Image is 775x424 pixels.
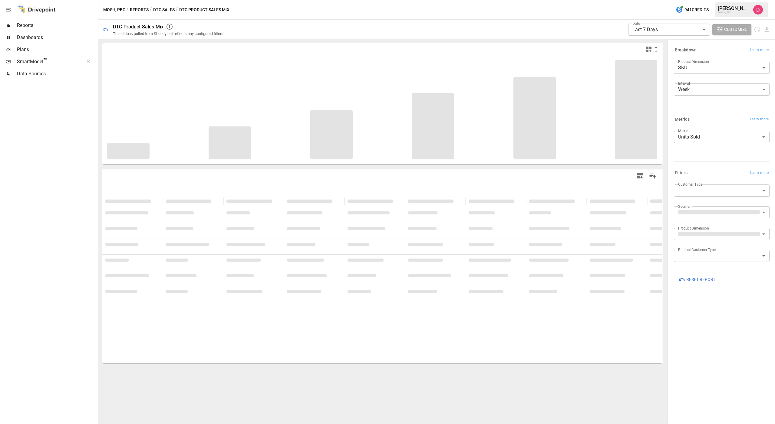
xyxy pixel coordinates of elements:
span: Plans [17,46,97,53]
button: Reports [130,6,149,14]
div: MOSH, PBC [718,11,750,14]
button: Sort [575,197,584,205]
span: ™ [43,57,48,65]
label: Product Dimension [678,226,709,231]
label: Metric [678,128,688,133]
span: Reports [17,22,97,29]
label: Customer Type [678,182,702,187]
button: Sort [636,197,644,205]
span: Customize [724,26,747,33]
button: Sort [212,197,220,205]
div: DTC Product Sales Mix [113,24,163,30]
span: Dashboards [17,34,97,41]
button: Manage Columns [646,169,660,183]
span: Data Sources [17,70,97,77]
div: SKU [674,62,770,74]
div: Units Sold [674,131,770,143]
button: Sort [333,197,341,205]
span: Learn more [750,116,769,122]
div: / [176,6,178,14]
label: Product Customer Type [678,247,716,252]
button: MOSH, PBC [103,6,125,14]
div: This data is pulled from Shopify but reflects any configured filters. [113,31,224,36]
button: Schedule report [754,26,761,33]
button: Customize [712,24,752,35]
label: Segment [678,204,692,209]
button: Download report [763,26,770,33]
span: Learn more [750,47,769,53]
span: 941 Credits [684,6,709,14]
button: Sort [151,197,160,205]
button: Sort [394,197,402,205]
span: SmartModel [17,58,80,65]
div: Week [674,83,770,96]
button: Sort [272,197,281,205]
span: Learn more [750,170,769,176]
div: 🛍 [103,27,108,32]
button: DTC Sales [153,6,175,14]
button: Sort [515,197,523,205]
img: Andrew Horton [753,5,763,15]
label: Interval [678,81,690,86]
button: Andrew Horton [750,1,767,18]
span: Last 7 Days [632,27,658,32]
div: [PERSON_NAME] [718,5,750,11]
button: Sort [454,197,463,205]
h6: Metrics [675,116,690,123]
div: / [127,6,129,14]
h6: Breakdown [675,47,697,54]
div: / [150,6,152,14]
span: Reset Report [686,276,715,283]
button: 941Credits [673,4,711,15]
button: Reset Report [674,274,720,285]
h6: Filters [675,170,688,176]
label: Date [632,21,640,26]
label: Product Dimension [678,59,709,64]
